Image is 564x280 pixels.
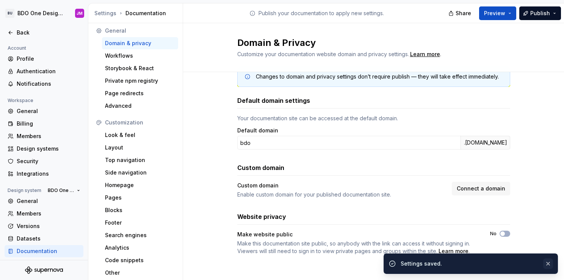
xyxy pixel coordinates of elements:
div: Design system [5,186,44,195]
svg: Supernova Logo [25,266,63,274]
div: Storybook & React [105,64,175,72]
a: Learn more [410,50,440,58]
div: Notifications [17,80,80,88]
div: BDO One Design System [17,9,66,17]
div: Members [17,210,80,217]
a: Code snippets [102,254,178,266]
label: Default domain [237,127,278,134]
a: Members [5,208,83,220]
label: No [490,231,497,237]
div: Advanced [105,102,175,110]
div: Code snippets [105,256,175,264]
a: Versions [5,220,83,232]
div: Make website public [237,231,476,238]
a: Page redirects [102,87,178,99]
button: Share [445,6,476,20]
div: Workspace [5,96,36,105]
button: Publish [519,6,561,20]
a: Search engines [102,229,178,241]
a: General [5,195,83,207]
h3: Custom domain [237,163,284,172]
div: Customization [105,119,175,126]
a: Blocks [102,204,178,216]
div: .[DOMAIN_NAME] [461,136,510,149]
button: Preview [479,6,516,20]
button: BUBDO One Design SystemJM [2,5,86,22]
div: Layout [105,144,175,151]
a: Analytics [102,242,178,254]
div: Top navigation [105,156,175,164]
h3: Default domain settings [237,96,310,105]
a: Design systems [5,143,83,155]
h2: Domain & Privacy [237,37,501,49]
div: Blocks [105,206,175,214]
div: Search engines [105,231,175,239]
div: Versions [17,222,80,230]
div: Analytics [105,244,175,252]
a: Members [5,130,83,142]
span: BDO One Design System [48,187,74,193]
div: Changes to domain and privacy settings don’t require publish — they will take effect immediately. [256,73,499,80]
div: Pages [105,194,175,201]
a: Side navigation [102,167,178,179]
div: Back [17,29,80,36]
span: Share [456,9,471,17]
a: Profile [5,53,83,65]
a: Other [102,267,178,279]
div: Design systems [17,145,80,153]
div: Workflows [105,52,175,60]
div: Custom domain [237,182,447,189]
a: Homepage [102,179,178,191]
div: Account [5,44,29,53]
span: Connect a domain [457,185,505,192]
div: Other [105,269,175,277]
span: Publish [530,9,550,17]
a: Integrations [5,168,83,180]
div: Billing [17,120,80,127]
span: Preview [484,9,505,17]
a: Documentation [5,245,83,257]
div: Side navigation [105,169,175,176]
a: Billing [5,118,83,130]
a: Domain & privacy [102,37,178,49]
div: Homepage [105,181,175,189]
a: Advanced [102,100,178,112]
span: . [409,52,441,57]
div: Security [17,157,80,165]
a: Authentication [5,65,83,77]
div: Documentation [17,247,80,255]
a: General [5,105,83,117]
div: Profile [17,55,80,63]
a: Datasets [5,233,83,245]
div: Page redirects [105,90,175,97]
span: Make this documentation site public, so anybody with the link can access it without signing in. V... [237,240,470,254]
h3: Website privacy [237,212,286,221]
div: General [17,107,80,115]
div: JM [77,10,83,16]
div: BU [5,9,14,18]
a: Back [5,27,83,39]
div: General [17,197,80,205]
div: Look & feel [105,131,175,139]
button: Connect a domain [452,182,510,195]
div: Your documentation site can be accessed at the default domain. [237,115,510,122]
div: Datasets [17,235,80,242]
span: Customize your documentation website domain and privacy settings. [237,51,409,57]
div: Integrations [17,170,80,178]
a: Pages [102,192,178,204]
a: Security [5,155,83,167]
div: Domain & privacy [105,39,175,47]
a: Storybook & React [102,62,178,74]
p: Publish your documentation to apply new settings. [258,9,384,17]
div: Settings saved. [401,260,539,267]
a: Workflows [102,50,178,62]
a: Notifications [5,78,83,90]
div: Private npm registry [105,77,175,85]
div: Enable custom domain for your published documentation site. [237,191,447,198]
div: General [105,27,175,35]
a: Layout [102,142,178,154]
button: Settings [94,9,116,17]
